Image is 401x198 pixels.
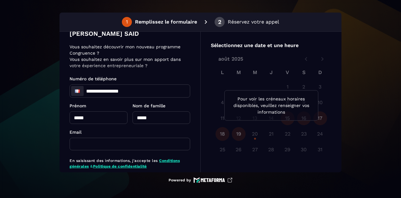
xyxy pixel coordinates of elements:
[230,96,313,115] p: Pour voir les créneaux horaires disponibles, veuillez renseigner vos informations
[70,44,188,69] p: Vous souhaitez découvrir mon nouveau programme Congruence ? Vous souhaitez en savoir plus sur mon...
[93,164,147,169] a: Politique de confidentialité
[71,86,84,96] div: France: + 33
[70,76,117,81] span: Numéro de téléphone
[169,178,191,183] p: Powered by
[218,19,221,25] div: 2
[70,158,190,169] p: En saisissant des informations, j'accepte les
[126,19,128,25] div: 1
[70,130,81,135] span: Email
[90,164,93,169] span: &
[228,18,279,26] p: Réservez votre appel
[169,177,232,183] a: Powered by
[70,103,86,108] span: Prénom
[135,18,197,26] p: Remplissez le formulaire
[133,103,165,108] span: Nom de famille
[211,42,331,49] p: Sélectionnez une date et une heure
